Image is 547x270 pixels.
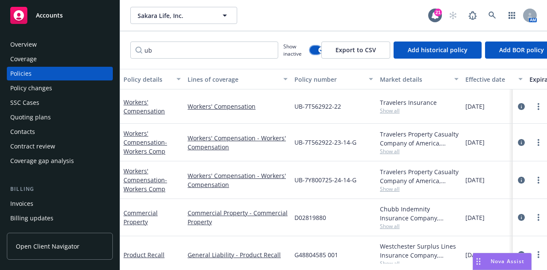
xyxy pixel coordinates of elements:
div: Billing updates [10,211,53,225]
div: Policies [10,67,32,80]
span: [DATE] [465,213,485,222]
span: [DATE] [465,175,485,184]
a: Coverage gap analysis [7,154,113,168]
div: Contacts [10,125,35,139]
span: D02819880 [294,213,326,222]
span: UB-7T562922-22 [294,102,341,111]
a: circleInformation [516,137,526,148]
span: Nova Assist [491,258,524,265]
div: 21 [434,9,442,16]
a: Report a Bug [464,7,481,24]
a: Overview [7,38,113,51]
span: UB-7Y800725-24-14-G [294,175,356,184]
a: Contract review [7,139,113,153]
span: Add historical policy [408,46,468,54]
a: Accounts [7,3,113,27]
a: circleInformation [516,212,526,223]
a: Workers' Compensation [124,98,165,115]
button: Effective date [462,69,526,89]
span: Show all [380,223,459,230]
a: more [533,175,544,185]
div: Coverage gap analysis [10,154,74,168]
span: Open Client Navigator [16,242,79,251]
a: Coverage [7,52,113,66]
button: Add historical policy [394,42,482,59]
div: Lines of coverage [188,75,278,84]
a: Billing updates [7,211,113,225]
input: Filter by keyword... [130,42,278,59]
div: Quoting plans [10,110,51,124]
a: circleInformation [516,101,526,112]
button: Nova Assist [473,253,532,270]
div: Policy number [294,75,364,84]
a: Product Recall [124,251,165,259]
div: Chubb Indemnity Insurance Company, Chubb Group [380,205,459,223]
a: Invoices [7,197,113,211]
span: [DATE] [465,250,485,259]
span: [DATE] [465,138,485,147]
a: Start snowing [444,7,462,24]
a: more [533,249,544,260]
a: Commercial Property [124,209,158,226]
a: circleInformation [516,175,526,185]
a: Switch app [503,7,521,24]
div: Contract review [10,139,55,153]
span: Show all [380,260,459,267]
a: Workers' Compensation - Workers' Compensation [188,134,288,151]
div: Policy details [124,75,171,84]
span: Sakara Life, Inc. [138,11,212,20]
button: Policy details [120,69,184,89]
span: Accounts [36,12,63,19]
a: Workers' Compensation [188,102,288,111]
div: Travelers Property Casualty Company of America, Travelers Insurance [380,167,459,185]
div: Overview [10,38,37,51]
a: more [533,212,544,223]
span: Add BOR policy [499,46,544,54]
div: Travelers Insurance [380,98,459,107]
a: Quoting plans [7,110,113,124]
div: Billing [7,185,113,193]
div: Policy changes [10,81,52,95]
span: UB-7T562922-23-14-G [294,138,356,147]
a: circleInformation [516,249,526,260]
span: Export to CSV [335,46,376,54]
div: Westchester Surplus Lines Insurance Company, Chubb Group [380,242,459,260]
div: Coverage [10,52,37,66]
a: more [533,101,544,112]
a: Commercial Property - Commercial Property [188,208,288,226]
div: Travelers Property Casualty Company of America, Travelers Insurance [380,130,459,148]
a: Policies [7,67,113,80]
a: Workers' Compensation - Workers' Compensation [188,171,288,189]
button: Sakara Life, Inc. [130,7,237,24]
a: Policy changes [7,81,113,95]
a: more [533,137,544,148]
a: Workers' Compensation [124,129,167,155]
button: Lines of coverage [184,69,291,89]
a: Workers' Compensation [124,167,167,193]
span: Show all [380,148,459,155]
div: Market details [380,75,449,84]
span: Show all [380,107,459,114]
span: [DATE] [465,102,485,111]
a: Search [484,7,501,24]
a: General Liability - Product Recall [188,250,288,259]
button: Policy number [291,69,376,89]
a: SSC Cases [7,96,113,110]
div: Effective date [465,75,513,84]
span: G48804585 001 [294,250,338,259]
span: Show inactive [283,43,306,57]
button: Market details [376,69,462,89]
div: SSC Cases [10,96,39,110]
button: Export to CSV [321,42,390,59]
a: Contacts [7,125,113,139]
span: Show all [380,185,459,193]
div: Drag to move [473,253,484,270]
div: Invoices [10,197,33,211]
